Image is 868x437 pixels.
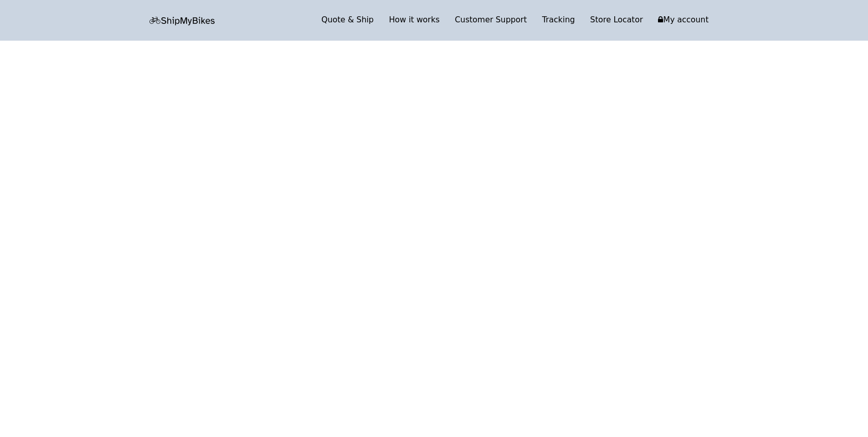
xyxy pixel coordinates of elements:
a: Quote & Ship [314,13,381,27]
a: Tracking [534,13,583,27]
img: letsbox [149,17,216,25]
a: Customer Support [447,13,535,27]
a: My account [650,13,716,27]
a: Store Locator [583,13,651,27]
a: How it works [381,13,447,27]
